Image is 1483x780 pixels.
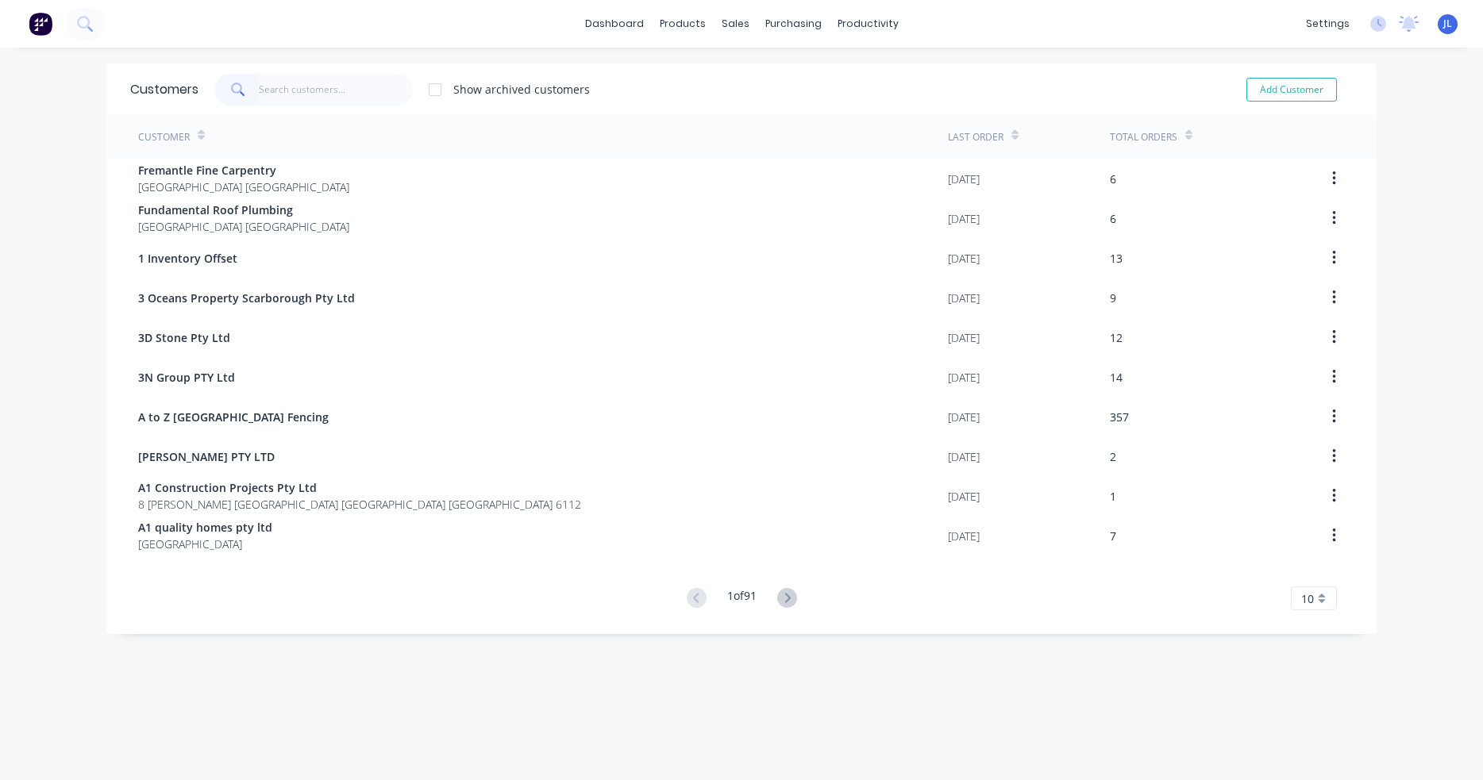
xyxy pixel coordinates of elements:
[948,369,980,386] div: [DATE]
[948,171,980,187] div: [DATE]
[948,290,980,306] div: [DATE]
[1110,448,1116,465] div: 2
[948,488,980,505] div: [DATE]
[1301,590,1314,607] span: 10
[130,80,198,99] div: Customers
[948,409,980,425] div: [DATE]
[1110,250,1123,267] div: 13
[138,369,235,386] span: 3N Group PTY Ltd
[948,210,980,227] div: [DATE]
[138,479,581,496] span: A1 Construction Projects Pty Ltd
[948,250,980,267] div: [DATE]
[138,179,349,195] span: [GEOGRAPHIC_DATA] [GEOGRAPHIC_DATA]
[1443,17,1452,31] span: JL
[948,130,1003,144] div: Last Order
[138,162,349,179] span: Fremantle Fine Carpentry
[259,74,414,106] input: Search customers...
[138,496,581,513] span: 8 [PERSON_NAME] [GEOGRAPHIC_DATA] [GEOGRAPHIC_DATA] [GEOGRAPHIC_DATA] 6112
[757,12,830,36] div: purchasing
[714,12,757,36] div: sales
[138,130,190,144] div: Customer
[948,448,980,465] div: [DATE]
[652,12,714,36] div: products
[830,12,907,36] div: productivity
[138,536,272,552] span: [GEOGRAPHIC_DATA]
[29,12,52,36] img: Factory
[1110,171,1116,187] div: 6
[138,329,230,346] span: 3D Stone Pty Ltd
[453,81,590,98] div: Show archived customers
[727,587,757,610] div: 1 of 91
[138,448,275,465] span: [PERSON_NAME] PTY LTD
[138,250,237,267] span: 1 Inventory Offset
[577,12,652,36] a: dashboard
[1110,290,1116,306] div: 9
[948,329,980,346] div: [DATE]
[1110,130,1177,144] div: Total Orders
[1110,409,1129,425] div: 357
[138,218,349,235] span: [GEOGRAPHIC_DATA] [GEOGRAPHIC_DATA]
[948,528,980,544] div: [DATE]
[1246,78,1337,102] button: Add Customer
[1110,369,1123,386] div: 14
[138,290,355,306] span: 3 Oceans Property Scarborough Pty Ltd
[1110,329,1123,346] div: 12
[138,202,349,218] span: Fundamental Roof Plumbing
[1110,210,1116,227] div: 6
[1298,12,1358,36] div: settings
[138,409,329,425] span: A to Z [GEOGRAPHIC_DATA] Fencing
[1110,528,1116,544] div: 7
[138,519,272,536] span: A1 quality homes pty ltd
[1110,488,1116,505] div: 1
